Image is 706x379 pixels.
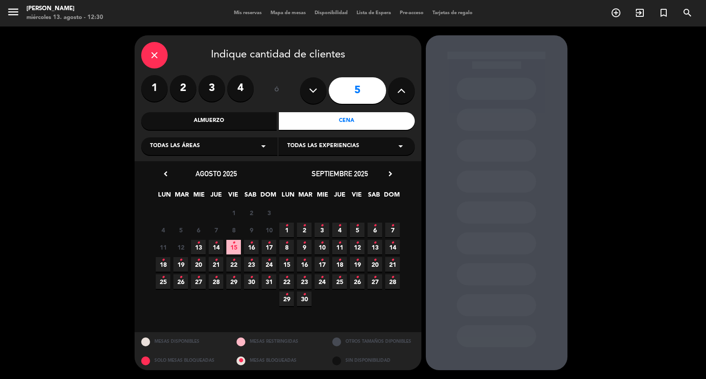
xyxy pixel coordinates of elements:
[356,236,359,250] i: •
[611,8,621,18] i: add_circle_outline
[135,332,230,351] div: MESAS DISPONIBLES
[320,236,323,250] i: •
[250,236,253,250] i: •
[315,223,329,237] span: 3
[26,13,103,22] div: miércoles 13. agosto - 12:30
[297,240,312,254] span: 9
[161,253,165,267] i: •
[232,253,235,267] i: •
[232,236,235,250] i: •
[226,240,241,254] span: 15
[135,351,230,370] div: SOLO MESAS BLOQUEADAS
[326,351,421,370] div: SIN DISPONIBILIDAD
[250,253,253,267] i: •
[338,219,341,233] i: •
[315,189,330,204] span: MIE
[320,270,323,284] i: •
[232,270,235,284] i: •
[279,112,415,130] div: Cena
[267,253,270,267] i: •
[320,219,323,233] i: •
[214,270,218,284] i: •
[658,8,669,18] i: turned_in_not
[262,240,276,254] span: 17
[258,141,269,152] i: arrow_drop_down
[150,142,200,151] span: Todas las áreas
[298,189,312,204] span: MAR
[386,169,395,178] i: chevron_right
[266,11,310,15] span: Mapa de mesas
[312,169,368,178] span: septiembre 2025
[262,257,276,272] span: 24
[279,257,294,272] span: 15
[285,288,288,302] i: •
[373,219,376,233] i: •
[332,274,347,289] span: 25
[315,257,329,272] span: 17
[191,257,206,272] span: 20
[156,240,170,254] span: 11
[250,270,253,284] i: •
[303,219,306,233] i: •
[226,205,241,220] span: 1
[285,253,288,267] i: •
[279,274,294,289] span: 22
[141,112,277,130] div: Almuerzo
[332,189,347,204] span: JUE
[285,236,288,250] i: •
[395,141,406,152] i: arrow_drop_down
[279,292,294,306] span: 29
[320,253,323,267] i: •
[149,50,160,61] i: close
[385,223,400,237] span: 7
[368,240,382,254] span: 13
[332,223,347,237] span: 4
[230,332,326,351] div: MESAS RESTRINGIDAS
[7,5,20,22] button: menu
[350,240,364,254] span: 12
[226,223,241,237] span: 8
[373,253,376,267] i: •
[226,257,241,272] span: 22
[262,205,276,220] span: 3
[385,274,400,289] span: 28
[310,11,352,15] span: Disponibilidad
[244,223,259,237] span: 9
[7,5,20,19] i: menu
[262,223,276,237] span: 10
[635,8,645,18] i: exit_to_app
[297,257,312,272] span: 16
[179,270,182,284] i: •
[350,274,364,289] span: 26
[315,274,329,289] span: 24
[349,189,364,204] span: VIE
[173,223,188,237] span: 5
[368,274,382,289] span: 27
[285,219,288,233] i: •
[214,253,218,267] i: •
[356,219,359,233] i: •
[244,274,259,289] span: 30
[209,240,223,254] span: 14
[230,351,326,370] div: MESAS BLOQUEADAS
[385,257,400,272] span: 21
[192,189,206,204] span: MIE
[267,236,270,250] i: •
[338,270,341,284] i: •
[368,257,382,272] span: 20
[244,240,259,254] span: 16
[352,11,395,15] span: Lista de Espera
[338,253,341,267] i: •
[170,75,196,102] label: 2
[368,223,382,237] span: 6
[297,292,312,306] span: 30
[385,240,400,254] span: 14
[209,223,223,237] span: 7
[367,189,381,204] span: SAB
[174,189,189,204] span: MAR
[243,189,258,204] span: SAB
[297,223,312,237] span: 2
[197,270,200,284] i: •
[373,270,376,284] i: •
[156,274,170,289] span: 25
